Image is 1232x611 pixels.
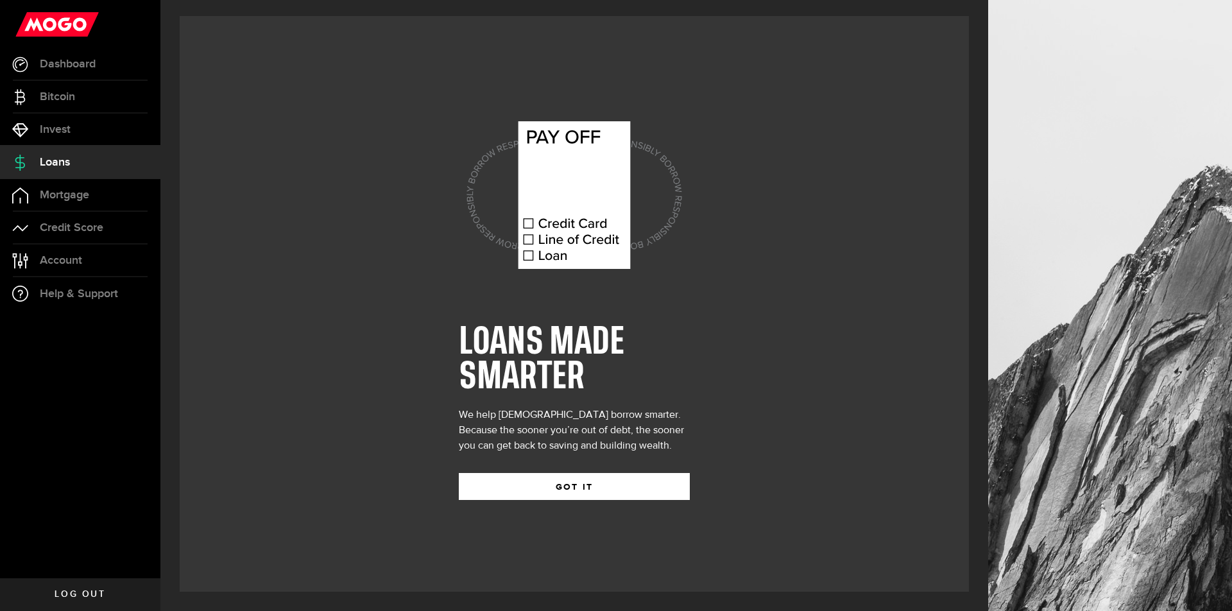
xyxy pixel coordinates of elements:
div: We help [DEMOGRAPHIC_DATA] borrow smarter. Because the sooner you’re out of debt, the sooner you ... [459,408,690,454]
span: Log out [55,590,105,599]
button: GOT IT [459,473,690,500]
span: Account [40,255,82,266]
span: Credit Score [40,222,103,234]
span: Help & Support [40,288,118,300]
h1: LOANS MADE SMARTER [459,325,690,395]
span: Dashboard [40,58,96,70]
span: Bitcoin [40,91,75,103]
span: Mortgage [40,189,89,201]
span: Invest [40,124,71,135]
span: Loans [40,157,70,168]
